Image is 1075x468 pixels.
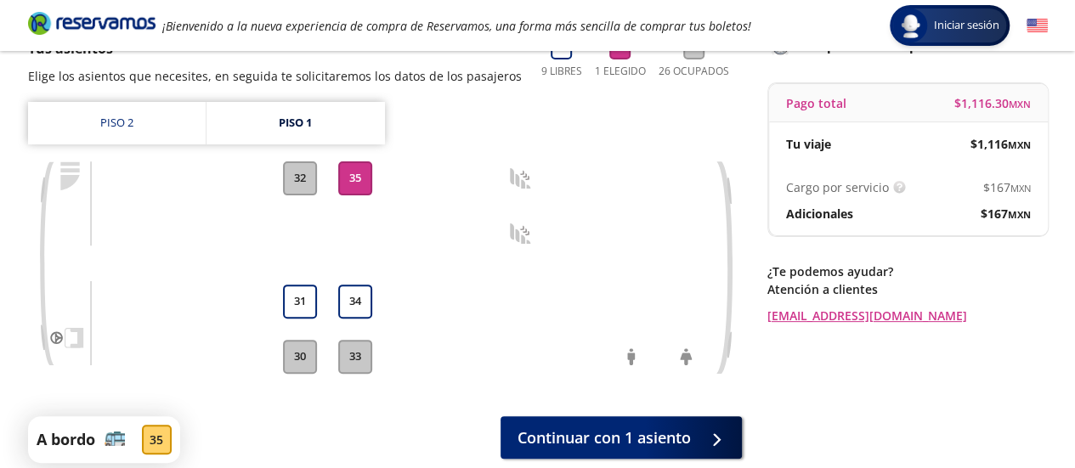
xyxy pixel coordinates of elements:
[541,64,582,79] p: 9 Libres
[1009,98,1031,110] small: MXN
[767,280,1048,298] p: Atención a clientes
[28,67,522,85] p: Elige los asientos que necesites, en seguida te solicitaremos los datos de los pasajeros
[279,115,312,132] div: Piso 1
[338,285,372,319] button: 34
[786,94,846,112] p: Pago total
[162,18,751,34] em: ¡Bienvenido a la nueva experiencia de compra de Reservamos, una forma más sencilla de comprar tus...
[1010,182,1031,195] small: MXN
[1008,138,1031,151] small: MXN
[28,10,156,41] a: Brand Logo
[28,10,156,36] i: Brand Logo
[927,17,1006,34] span: Iniciar sesión
[981,205,1031,223] span: $ 167
[786,205,853,223] p: Adicionales
[283,285,317,319] button: 31
[283,161,317,195] button: 32
[767,262,1048,280] p: ¿Te podemos ayudar?
[1027,15,1048,37] button: English
[983,178,1031,196] span: $ 167
[786,178,889,196] p: Cargo por servicio
[518,426,691,449] span: Continuar con 1 asiento
[970,135,1031,153] span: $ 1,116
[501,416,742,459] button: Continuar con 1 asiento
[207,102,385,144] a: Piso 1
[954,94,1031,112] span: $ 1,116.30
[595,64,646,79] p: 1 Elegido
[142,425,172,454] div: 35
[37,428,95,451] p: A bordo
[28,102,206,144] a: Piso 2
[786,135,831,153] p: Tu viaje
[1008,208,1031,221] small: MXN
[767,307,1048,324] a: [EMAIL_ADDRESS][DOMAIN_NAME]
[338,340,372,374] button: 33
[338,161,372,195] button: 35
[283,340,317,374] button: 30
[659,64,729,79] p: 26 Ocupados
